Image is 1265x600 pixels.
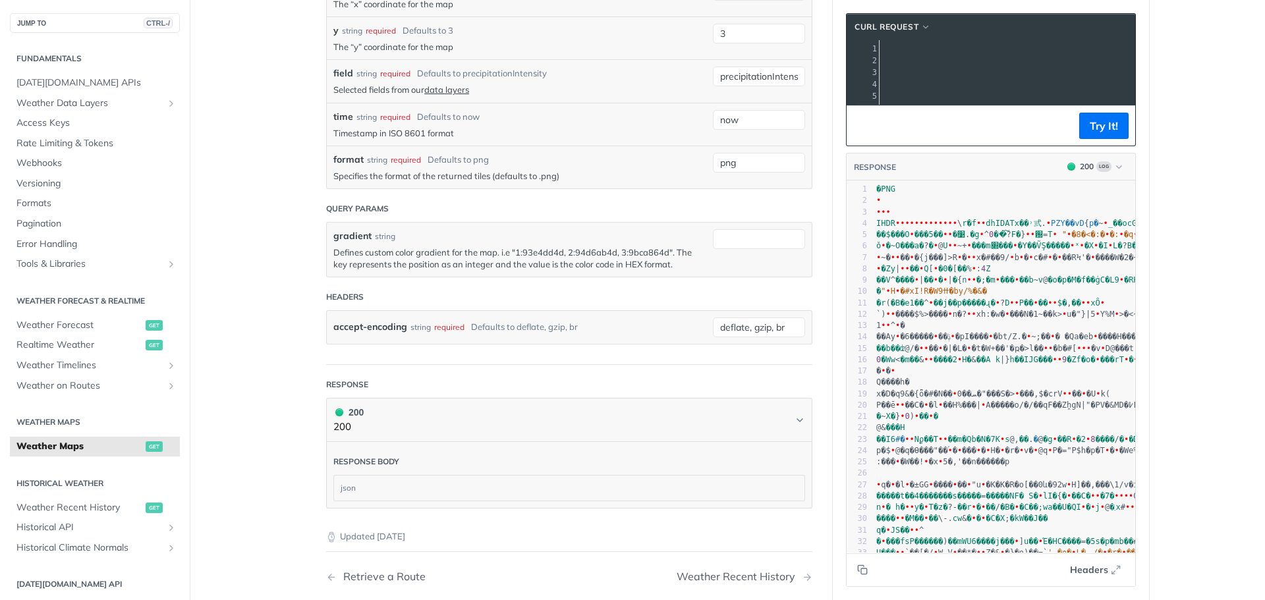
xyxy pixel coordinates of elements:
button: Headers [1063,560,1129,580]
div: 2 [847,195,867,206]
span: \u10 [947,230,952,239]
label: y [333,24,339,38]
span: \u0 [947,310,952,319]
label: gradient [333,229,372,243]
span: Pagination [16,217,177,231]
div: 9 [847,275,867,286]
span: \u1e [1133,230,1138,239]
span: �PNG [876,184,895,194]
span: B���k [1127,241,1151,250]
div: 10 [847,286,867,297]
span: Formats [16,197,177,210]
div: required [380,68,410,80]
span: \u5 [1034,298,1038,308]
span: \ub [972,264,976,273]
svg: Chevron [795,415,805,425]
span: Z [986,264,990,273]
span: ˣ [1075,241,1079,250]
span: xȎ [1090,298,1100,308]
span: \u2 [891,310,895,319]
div: Weather Recent History [677,570,802,583]
div: 2 [857,55,879,67]
span: Historical API [16,521,163,534]
span: p� [1089,219,1098,228]
span: �0� [938,264,953,273]
span: \u0 [929,219,934,228]
div: string [410,317,431,337]
span: P�� [1019,298,1034,308]
span: � [876,286,881,296]
span: Log [1096,161,1111,172]
span: ��V [876,275,891,285]
span: \u14 [895,321,900,330]
a: Access Keys [10,113,180,133]
span: \u11 [934,264,938,273]
span: \u3 [972,310,976,319]
a: Rate Limiting & Tokens [10,134,180,153]
span: ? [1000,298,1005,308]
span: \u2 [967,310,971,319]
span: Webhooks [16,157,177,170]
span: \u0 [943,219,947,228]
span: \u1 [914,275,919,285]
span: L� [1113,241,1122,250]
span: D [1005,298,1009,308]
span: \u0 [1094,241,1098,250]
span: ~ [1034,275,1038,285]
span: \u1b [1057,253,1062,262]
div: 1 [847,184,867,195]
button: Copy to clipboard [853,116,872,136]
span: ~� �� �{j���]>R � x�#��9/ b � c�# � ��RϞ'� ����W�2�~G�e �� ��6$���m�'Q ` [876,253,1233,262]
span: \u2 [1015,275,1019,285]
span: �m [986,275,995,285]
span: \ub [980,230,984,239]
span: 4 [981,264,986,273]
span: \u10 [1086,298,1090,308]
div: required [366,25,396,37]
span: \u10 [1119,230,1124,239]
span: \u5 [967,241,971,250]
span: �RH [1124,275,1138,285]
span: \ue [1009,298,1014,308]
div: required [380,111,410,123]
span: cURL Request [855,21,918,33]
h2: Fundamentals [10,53,180,65]
span: ( , [876,298,1105,308]
a: Weather Recent Historyget [10,498,180,518]
span: \u8 [1005,310,1009,319]
span: \u1 [891,253,895,262]
span: " �8�<�:� �: �q �� [1062,230,1152,239]
span: [ [ : [876,264,991,273]
span: � [953,275,957,285]
span: Weather Maps [16,440,142,453]
div: Defaults to png [428,153,489,167]
span: \u12 [910,253,914,262]
span: \u7 [1081,298,1086,308]
span: F� [1011,230,1021,239]
span: \u1d [1114,310,1119,319]
span: ? [1122,241,1127,250]
div: 8 [847,263,867,275]
span: �X [1084,241,1094,250]
span: \u1 [1108,241,1113,250]
div: required [391,154,421,166]
span: Realtime Weather [16,339,142,352]
button: JUMP TOCTRL-/ [10,13,180,33]
span: ǒ [876,241,881,250]
span: \u7f [1030,230,1035,239]
span: \u0 [910,219,914,228]
span: ��5 [929,230,943,239]
span: [DATE][DOMAIN_NAME] APIs [16,76,177,90]
span: �I [1098,241,1108,250]
span: \u8 [934,219,938,228]
span: �g [970,230,979,239]
span: ~ [1098,219,1103,228]
span: Tools & Libraries [16,258,163,271]
span: get [146,320,163,331]
span: \u1d [895,286,900,296]
div: 5 [857,90,879,102]
div: Defaults to deflate, gzip, br [471,317,578,337]
a: Versioning [10,174,180,194]
div: 14 [847,331,867,342]
button: 200 200200 [333,405,805,435]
